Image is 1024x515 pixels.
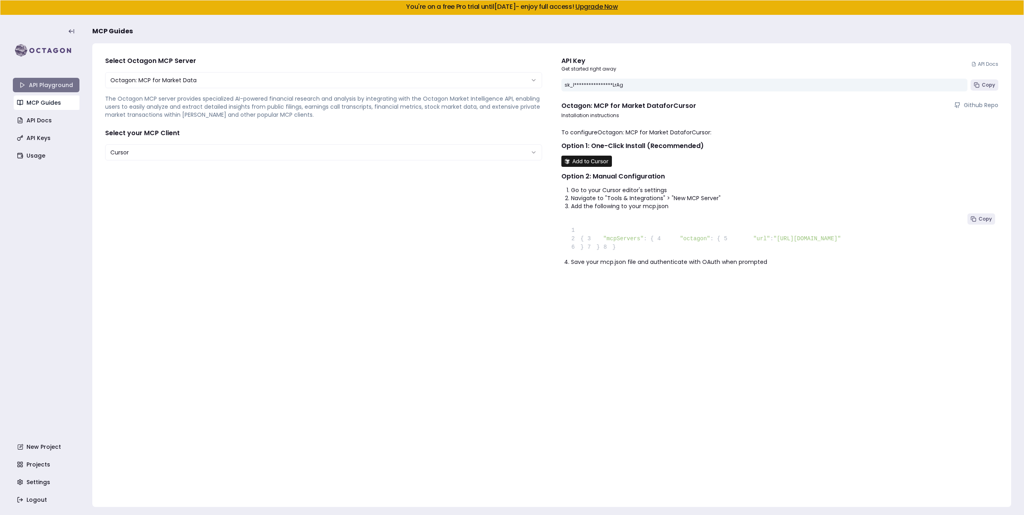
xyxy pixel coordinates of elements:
[105,95,542,119] p: The Octagon MCP server provides specialized AI-powered financial research and analysis by integra...
[561,66,616,72] p: Get started right away
[561,172,998,181] h2: Option 2: Manual Configuration
[568,243,581,251] span: 6
[13,43,79,59] img: logo-rect-yK7x_WSZ.svg
[561,112,998,119] p: Installation instructions
[561,101,696,111] h4: Octagon: MCP for Market Data for Cursor
[561,128,998,136] p: To configure Octagon: MCP for Market Data for Cursor :
[584,244,600,250] span: }
[575,2,618,11] a: Upgrade Now
[568,226,581,235] span: 1
[105,56,542,66] h4: Select Octagon MCP Server
[561,141,998,151] h2: Option 1: One-Click Install (Recommended)
[584,235,597,243] span: 3
[13,78,79,92] a: API Playground
[568,235,581,243] span: 2
[561,56,616,66] div: API Key
[654,235,666,243] span: 4
[14,131,80,145] a: API Keys
[561,156,612,167] img: Install MCP Server
[14,440,80,454] a: New Project
[568,244,584,250] span: }
[979,216,992,222] span: Copy
[644,235,654,242] span: : {
[964,101,998,109] span: Github Repo
[14,457,80,472] a: Projects
[14,475,80,489] a: Settings
[584,243,597,251] span: 7
[7,4,1017,10] h5: You're on a free Pro trial until [DATE] - enjoy full access!
[105,128,542,138] h4: Select your MCP Client
[14,95,80,110] a: MCP Guides
[710,235,720,242] span: : {
[14,113,80,128] a: API Docs
[753,235,770,242] span: "url"
[954,101,998,109] a: Github Repo
[982,82,995,88] span: Copy
[603,235,644,242] span: "mcpServers"
[971,79,998,91] button: Copy
[680,235,710,242] span: "octagon"
[571,194,998,202] li: Navigate to "Tools & Integrations" > "New MCP Server"
[92,26,133,36] span: MCP Guides
[571,202,998,210] li: Add the following to your mcp.json
[967,213,995,225] button: Copy
[600,243,613,251] span: 8
[774,235,841,242] span: "[URL][DOMAIN_NAME]"
[571,186,998,194] li: Go to your Cursor editor's settings
[14,493,80,507] a: Logout
[571,258,998,266] li: Save your mcp.json file and authenticate with OAuth when prompted
[14,148,80,163] a: Usage
[720,235,733,243] span: 5
[600,244,616,250] span: }
[971,61,998,67] a: API Docs
[770,235,773,242] span: :
[568,235,584,242] span: {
